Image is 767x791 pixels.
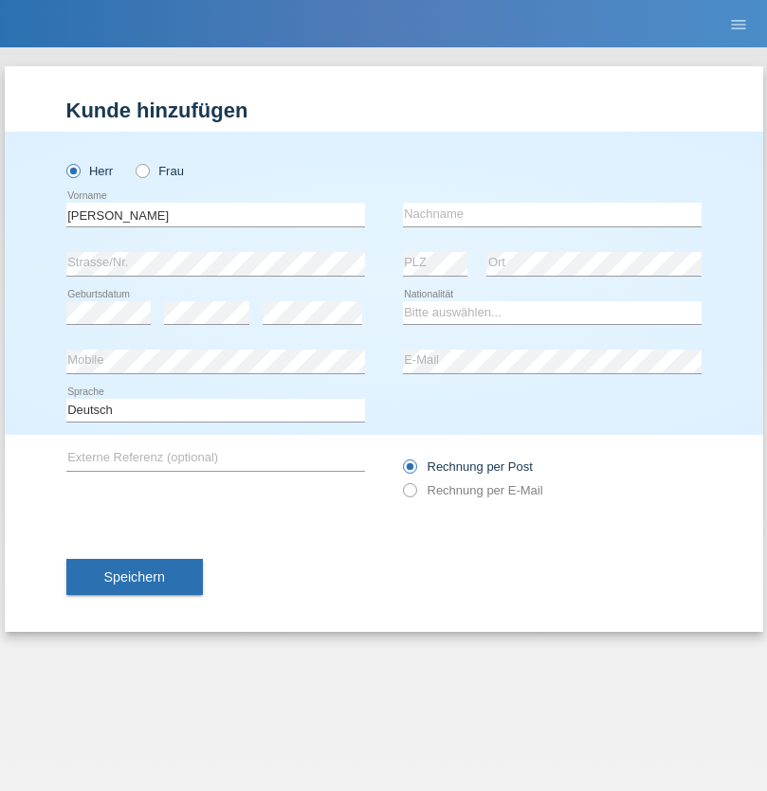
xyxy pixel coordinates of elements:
[403,483,543,497] label: Rechnung per E-Mail
[729,15,748,34] i: menu
[403,483,415,507] input: Rechnung per E-Mail
[136,164,148,176] input: Frau
[403,459,415,483] input: Rechnung per Post
[403,459,533,474] label: Rechnung per Post
[66,99,702,122] h1: Kunde hinzufügen
[66,164,79,176] input: Herr
[720,18,758,29] a: menu
[136,164,184,178] label: Frau
[66,164,114,178] label: Herr
[104,569,165,584] span: Speichern
[66,559,203,595] button: Speichern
